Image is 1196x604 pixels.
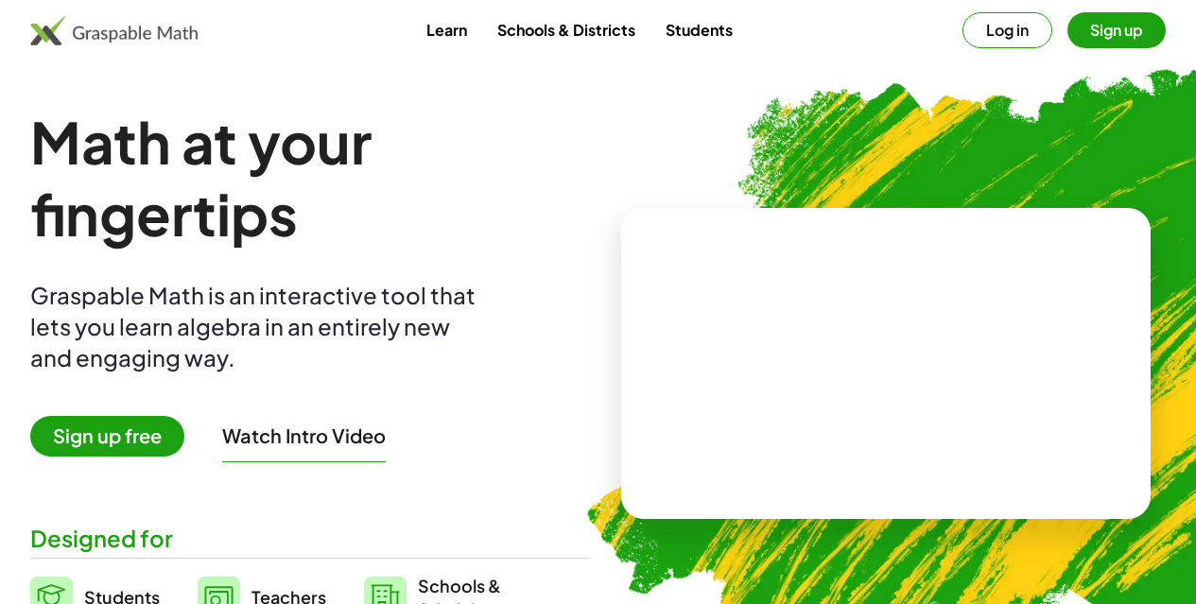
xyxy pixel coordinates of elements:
button: Log in [962,12,1052,48]
span: Sign up free [30,416,184,457]
div: Designed for [30,523,591,554]
h1: Math at your fingertips [30,106,591,250]
a: Learn [411,12,482,47]
a: Students [650,12,748,47]
video: What is this? This is dynamic math notation. Dynamic math notation plays a central role in how Gr... [744,292,1028,434]
button: Watch Intro Video [222,423,386,448]
button: Sign up [1067,12,1166,48]
div: Graspable Math is an interactive tool that lets you learn algebra in an entirely new and engaging... [30,280,484,373]
a: Schools & Districts [482,12,650,47]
